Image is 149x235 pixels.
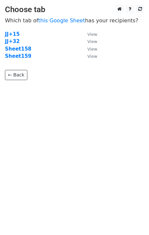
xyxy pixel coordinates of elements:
[5,53,31,59] a: Sheet159
[81,31,97,37] a: View
[5,31,20,37] a: JJ+15
[81,38,97,44] a: View
[81,46,97,52] a: View
[87,54,97,59] small: View
[5,17,144,24] p: Which tab of has your recipients?
[87,47,97,52] small: View
[5,70,27,80] a: ← Back
[5,5,144,14] h3: Choose tab
[38,17,85,24] a: this Google Sheet
[81,53,97,59] a: View
[5,38,20,44] a: JJ+32
[87,32,97,37] small: View
[5,46,31,52] a: Sheet158
[87,39,97,44] small: View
